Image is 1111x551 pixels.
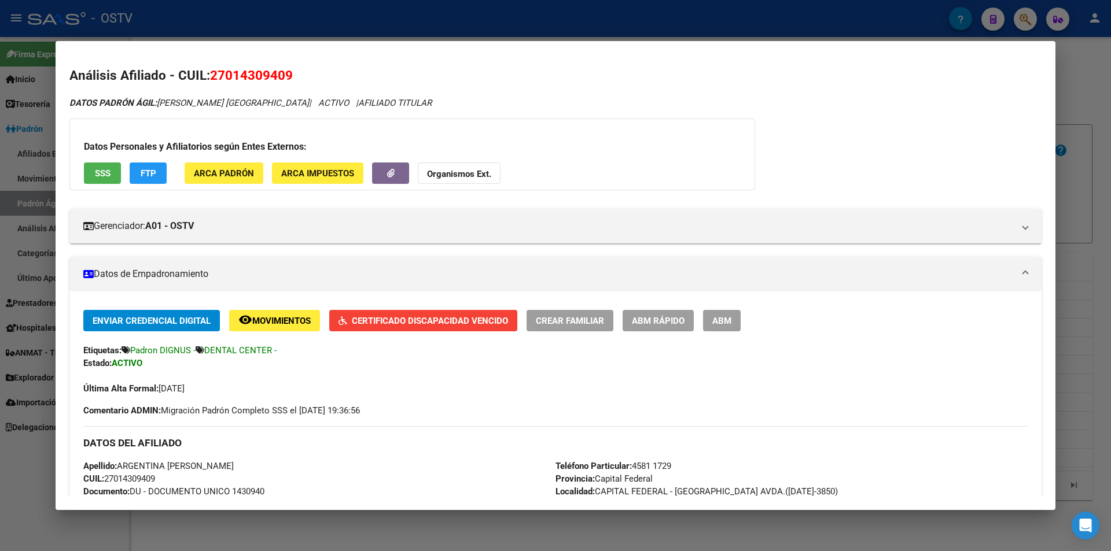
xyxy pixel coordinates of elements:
strong: Provincia: [555,474,595,484]
strong: Última Alta Formal: [83,383,159,394]
strong: Apellido: [83,461,117,471]
h3: DATOS DEL AFILIADO [83,437,1028,449]
button: FTP [130,162,167,184]
span: ARGENTINA [PERSON_NAME] [83,461,234,471]
span: Enviar Credencial Digital [93,316,211,326]
button: ARCA Padrón [185,162,263,184]
strong: Teléfono Particular: [555,461,632,471]
h3: Datos Personales y Afiliatorios según Entes Externos: [84,140,741,154]
button: Certificado Discapacidad Vencido [329,310,517,331]
button: ARCA Impuestos [272,162,363,184]
mat-icon: remove_red_eye [238,313,252,327]
button: ABM Rápido [623,310,694,331]
strong: DATOS PADRÓN ÁGIL: [69,98,157,108]
strong: Estado: [83,358,112,368]
span: 27014309409 [210,68,293,83]
span: Capital Federal [555,474,653,484]
mat-expansion-panel-header: Datos de Empadronamiento [69,257,1042,291]
strong: A01 - OSTV [145,219,194,233]
span: AFILIADO TITULAR [358,98,432,108]
mat-expansion-panel-header: Gerenciador:A01 - OSTV [69,209,1042,243]
button: ABM [703,310,741,331]
span: DU - DOCUMENTO UNICO 1430940 [83,486,264,497]
strong: Comentario ADMIN: [83,405,161,416]
span: DENTAL CENTER - [204,345,277,356]
span: ARCA Impuestos [281,168,354,179]
span: 4581 1729 [555,461,671,471]
i: | ACTIVO | [69,98,432,108]
strong: ACTIVO [112,358,142,368]
mat-panel-title: Gerenciador: [83,219,1014,233]
span: [PERSON_NAME] [GEOGRAPHIC_DATA] [69,98,309,108]
span: Certificado Discapacidad Vencido [352,316,508,326]
button: Enviar Credencial Digital [83,310,220,331]
div: Open Intercom Messenger [1072,512,1099,539]
button: Movimientos [229,310,320,331]
span: Crear Familiar [536,316,604,326]
strong: Etiquetas: [83,345,122,356]
strong: Localidad: [555,486,595,497]
span: 27014309409 [83,474,155,484]
mat-panel-title: Datos de Empadronamiento [83,267,1014,281]
span: CAPITAL FEDERAL - [GEOGRAPHIC_DATA] AVDA.([DATE]-3850) [555,486,838,497]
span: Padron DIGNUS - [130,345,196,356]
span: [DATE] [83,383,185,394]
button: SSS [84,162,121,184]
span: FTP [141,168,156,179]
h2: Análisis Afiliado - CUIL: [69,66,1042,86]
span: SSS [95,168,111,179]
span: ABM [712,316,731,326]
button: Crear Familiar [527,310,613,331]
span: ABM Rápido [632,316,685,326]
strong: Organismos Ext. [427,169,491,179]
span: ARCA Padrón [194,168,254,179]
span: Migración Padrón Completo SSS el [DATE] 19:36:56 [83,404,360,417]
button: Organismos Ext. [418,162,501,184]
strong: CUIL: [83,474,104,484]
strong: Documento: [83,486,130,497]
span: Movimientos [252,316,311,326]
